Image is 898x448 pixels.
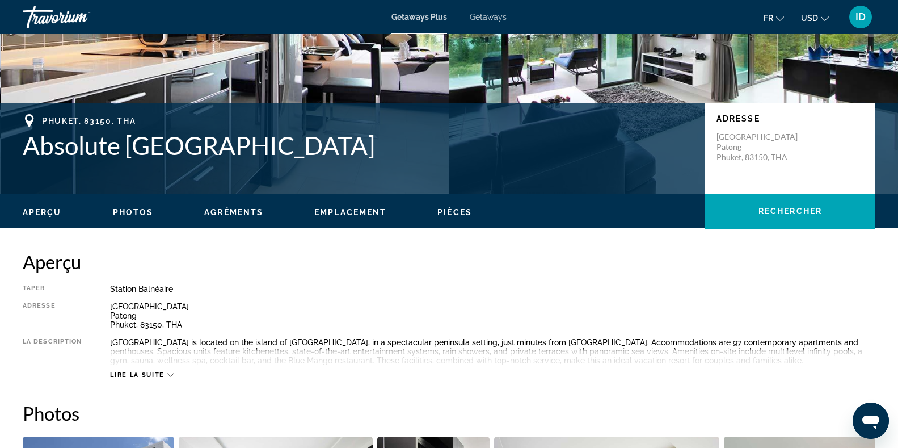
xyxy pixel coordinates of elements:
p: [GEOGRAPHIC_DATA] Patong Phuket, 83150, THA [716,132,807,162]
span: Pièces [437,208,472,217]
span: Lire la suite [110,371,164,379]
div: La description [23,338,82,365]
span: Emplacement [314,208,386,217]
span: Agréments [204,208,263,217]
span: Rechercher [758,207,822,216]
h1: Absolute [GEOGRAPHIC_DATA] [23,131,694,160]
span: fr [764,14,773,23]
h2: Photos [23,402,875,425]
button: Emplacement [314,207,386,217]
button: Rechercher [705,194,875,229]
span: Photos [113,208,154,217]
p: Adresse [716,114,864,123]
a: Travorium [23,2,136,32]
div: Station balnéaire [110,284,875,294]
button: Change currency [801,10,829,26]
button: Agréments [204,207,263,217]
button: Change language [764,10,784,26]
button: Photos [113,207,154,217]
button: Lire la suite [110,371,173,379]
a: Getaways Plus [391,12,447,22]
div: [GEOGRAPHIC_DATA] Patong Phuket, 83150, THA [110,302,875,329]
button: Pièces [437,207,472,217]
h2: Aperçu [23,250,875,273]
span: USD [801,14,818,23]
iframe: Bouton de lancement de la fenêtre de messagerie [853,403,889,439]
div: Taper [23,284,82,294]
a: Getaways [470,12,507,22]
span: Phuket, 83150, THA [42,116,136,125]
div: [GEOGRAPHIC_DATA] is located on the island of [GEOGRAPHIC_DATA], in a spectacular peninsula setti... [110,338,875,365]
button: User Menu [846,5,875,29]
span: Aperçu [23,208,62,217]
button: Aperçu [23,207,62,217]
div: Adresse [23,302,82,329]
span: ID [855,11,866,23]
